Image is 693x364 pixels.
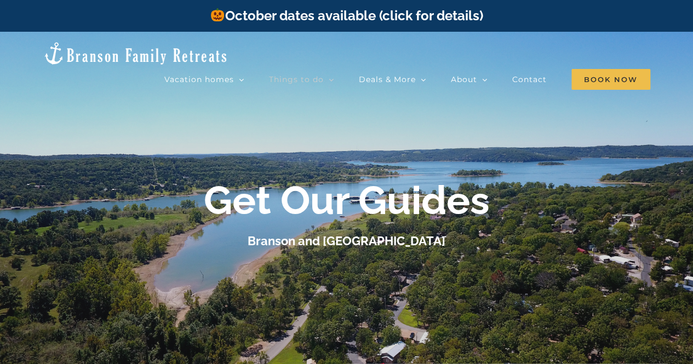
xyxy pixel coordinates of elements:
a: Things to do [269,68,334,90]
a: October dates available (click for details) [210,8,483,24]
nav: Main Menu [164,68,650,90]
span: Contact [512,76,547,83]
img: 🎃 [211,8,224,21]
b: Get Our Guides [204,177,490,223]
h3: Branson and [GEOGRAPHIC_DATA] [248,234,445,248]
a: Book Now [571,68,650,90]
a: Vacation homes [164,68,244,90]
img: Branson Family Retreats Logo [43,41,228,66]
span: About [451,76,477,83]
span: Book Now [571,69,650,90]
a: Contact [512,68,547,90]
span: Vacation homes [164,76,234,83]
a: Deals & More [359,68,426,90]
a: About [451,68,488,90]
span: Deals & More [359,76,416,83]
span: Things to do [269,76,324,83]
